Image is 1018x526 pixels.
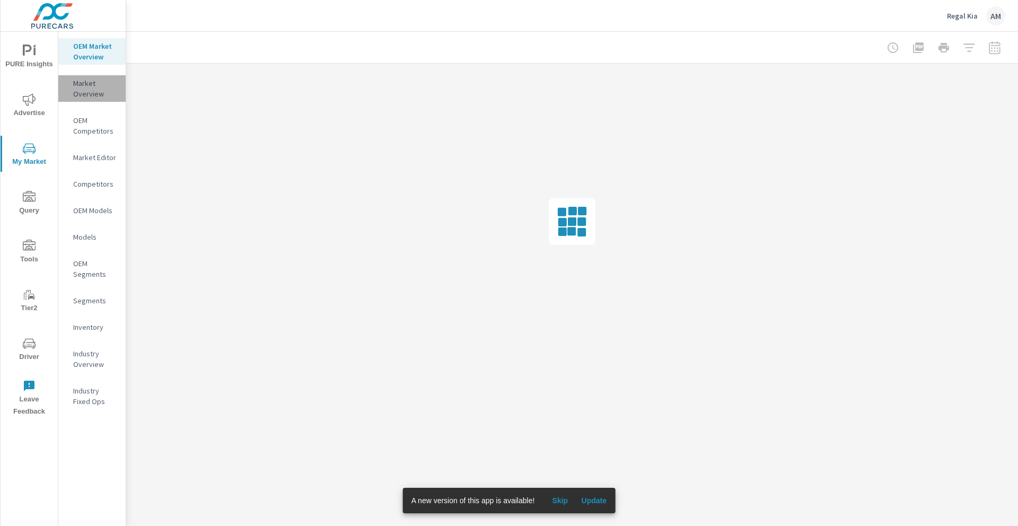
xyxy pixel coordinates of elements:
div: Models [58,229,126,245]
button: Skip [543,492,577,509]
span: Driver [4,337,55,363]
p: Regal Kia [947,11,978,21]
div: OEM Market Overview [58,38,126,65]
button: Update [577,492,611,509]
span: A new version of this app is available! [411,496,535,505]
div: Industry Overview [58,346,126,372]
div: OEM Competitors [58,112,126,139]
p: Market Editor [73,152,117,163]
div: Inventory [58,319,126,335]
div: AM [986,6,1005,25]
p: OEM Market Overview [73,41,117,62]
div: Industry Fixed Ops [58,383,126,409]
p: OEM Competitors [73,115,117,136]
div: nav menu [1,32,58,422]
span: Advertise [4,93,55,119]
div: OEM Segments [58,256,126,282]
div: Segments [58,293,126,309]
p: OEM Models [73,205,117,216]
p: Industry Fixed Ops [73,385,117,407]
span: Skip [547,496,573,505]
p: Market Overview [73,78,117,99]
p: Industry Overview [73,348,117,370]
p: Models [73,232,117,242]
span: PURE Insights [4,45,55,71]
div: Market Editor [58,150,126,165]
div: Competitors [58,176,126,192]
div: OEM Models [58,203,126,218]
span: Query [4,191,55,217]
p: Competitors [73,179,117,189]
p: OEM Segments [73,258,117,279]
p: Inventory [73,322,117,332]
span: Update [581,496,607,505]
span: Tier2 [4,288,55,314]
div: Market Overview [58,75,126,102]
p: Segments [73,295,117,306]
span: My Market [4,142,55,168]
span: Leave Feedback [4,380,55,418]
span: Tools [4,240,55,266]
